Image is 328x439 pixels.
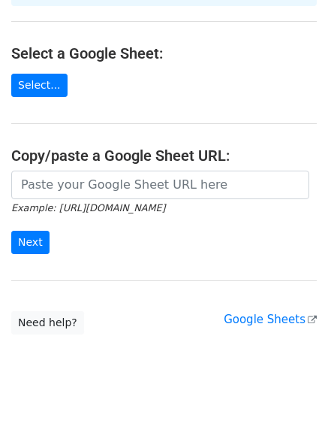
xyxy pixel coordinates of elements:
iframe: Chat Widget [253,367,328,439]
h4: Select a Google Sheet: [11,44,317,62]
h4: Copy/paste a Google Sheet URL: [11,147,317,165]
a: Need help? [11,311,84,335]
a: Select... [11,74,68,97]
input: Paste your Google Sheet URL here [11,171,309,199]
input: Next [11,231,50,254]
a: Google Sheets [224,313,317,326]
small: Example: [URL][DOMAIN_NAME] [11,202,165,213]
